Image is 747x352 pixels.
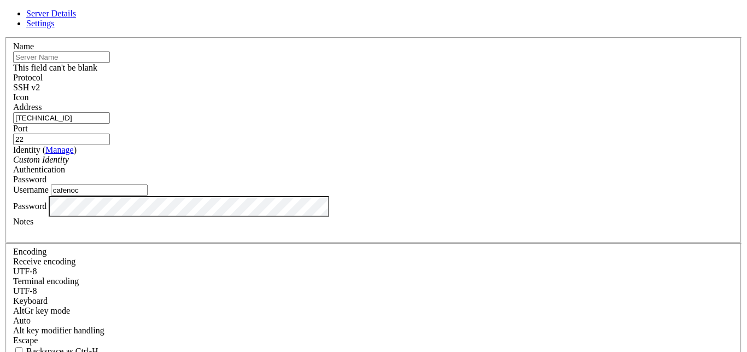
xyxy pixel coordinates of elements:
[13,83,734,93] div: SSH v2
[13,102,42,112] label: Address
[13,112,110,124] input: Host Name or IP
[13,286,734,296] div: UTF-8
[13,296,48,305] label: Keyboard
[13,93,28,102] label: Icon
[13,42,34,51] label: Name
[13,286,37,296] span: UTF-8
[13,145,77,154] label: Identity
[13,336,38,345] span: Escape
[13,217,33,226] label: Notes
[13,306,70,315] label: Set the expected encoding for data received from the host. If the encodings do not match, visual ...
[13,276,79,286] label: The default terminal encoding. ISO-2022 enables character map translations (like graphics maps). ...
[13,185,49,194] label: Username
[13,134,110,145] input: Port Number
[13,155,734,165] div: Custom Identity
[13,267,37,276] span: UTF-8
[13,336,734,345] div: Escape
[13,83,40,92] span: SSH v2
[13,73,43,82] label: Protocol
[13,267,734,276] div: UTF-8
[13,175,734,184] div: Password
[45,145,74,154] a: Manage
[43,145,77,154] span: ( )
[13,201,46,210] label: Password
[13,175,46,184] span: Password
[13,155,69,164] i: Custom Identity
[26,19,55,28] a: Settings
[13,124,28,133] label: Port
[13,316,31,325] span: Auto
[13,247,46,256] label: Encoding
[13,316,734,326] div: Auto
[13,165,65,174] label: Authentication
[13,257,75,266] label: Set the expected encoding for data received from the host. If the encodings do not match, visual ...
[13,326,104,335] label: Controls how the Alt key is handled. Escape: Send an ESC prefix. 8-Bit: Add 128 to the typed char...
[51,184,148,196] input: Login Username
[26,9,76,18] a: Server Details
[13,51,110,63] input: Server Name
[13,63,734,73] div: This field can't be blank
